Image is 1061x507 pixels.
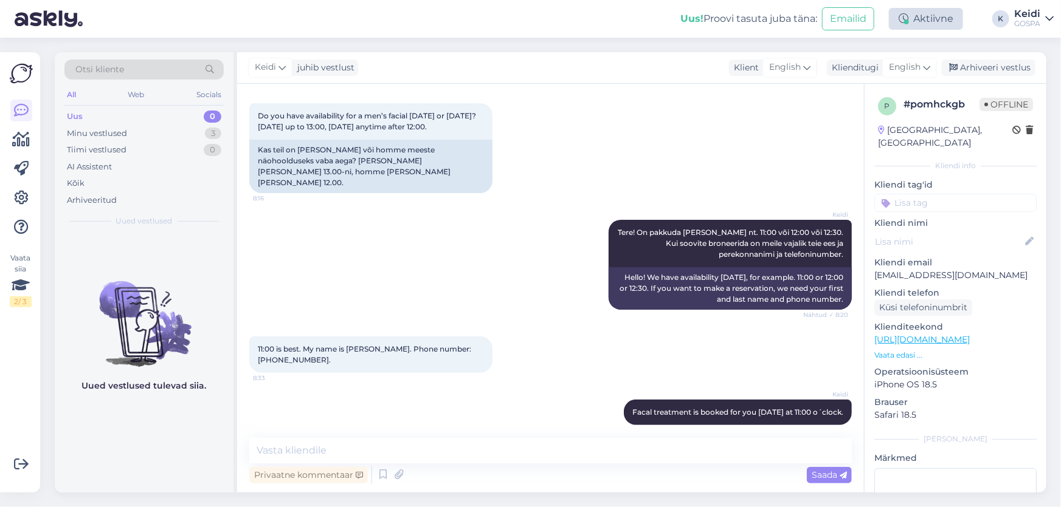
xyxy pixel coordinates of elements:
p: iPhone OS 18.5 [874,378,1037,391]
p: Kliendi email [874,256,1037,269]
p: Kliendi tag'id [874,179,1037,191]
div: 0 [204,144,221,156]
p: Safari 18.5 [874,409,1037,421]
span: Saada [812,469,847,480]
span: Keidi [255,61,276,74]
div: 2 / 3 [10,296,32,307]
b: Uus! [680,13,703,24]
div: Vaata siia [10,253,32,307]
input: Lisa tag [874,194,1037,212]
div: Klienditugi [827,61,879,74]
p: Märkmed [874,452,1037,464]
a: KeidiGOSPA [1014,9,1054,29]
div: # pomhckgb [904,97,980,112]
div: Arhiveeri vestlus [942,60,1035,76]
div: Minu vestlused [67,128,127,140]
div: 0 [204,111,221,123]
span: Tere! On pakkuda [PERSON_NAME] nt. 11:00 või 12:00 või 12:30. Kui soovite broneerida on meile vaj... [618,228,845,259]
span: English [889,61,921,74]
span: Keidi [803,390,848,399]
div: [GEOGRAPHIC_DATA], [GEOGRAPHIC_DATA] [878,124,1012,149]
span: 11:00 is best. My name is [PERSON_NAME]. Phone number: [PHONE_NUMBER]. [258,344,473,364]
div: Tiimi vestlused [67,144,126,156]
span: Nähtud ✓ 8:20 [803,310,848,319]
div: All [64,87,78,103]
span: p [885,101,890,111]
div: Kõik [67,177,85,189]
p: Klienditeekond [874,321,1037,333]
div: Keidi [1014,9,1040,19]
div: Klient [729,61,759,74]
img: Askly Logo [10,62,33,85]
div: Arhiveeritud [67,194,117,206]
span: English [769,61,801,74]
span: 8:33 [253,373,299,383]
p: Brauser [874,396,1037,409]
div: Privaatne kommentaar [249,467,368,483]
div: Küsi telefoninumbrit [874,299,972,316]
span: Offline [980,98,1033,111]
div: juhib vestlust [292,61,354,74]
span: Keidi [803,210,848,219]
span: 8:40 [803,426,848,435]
p: Operatsioonisüsteem [874,366,1037,378]
a: [URL][DOMAIN_NAME] [874,334,970,345]
div: GOSPA [1014,19,1040,29]
div: Web [126,87,147,103]
div: Socials [194,87,224,103]
div: K [992,10,1009,27]
span: Facal treatment is booked for you [DATE] at 11:00 o´clock. [632,407,843,417]
p: Kliendi telefon [874,287,1037,299]
div: Kliendi info [874,160,1037,171]
input: Lisa nimi [875,235,1023,248]
span: 8:16 [253,194,299,203]
div: Uus [67,111,83,123]
span: Otsi kliente [75,63,124,76]
div: Aktiivne [889,8,963,30]
div: Hello! We have availability [DATE], for example. 11:00 or 12:00 or 12:30. If you want to make a r... [609,267,852,310]
div: 3 [205,128,221,140]
p: Kliendi nimi [874,217,1037,230]
p: [EMAIL_ADDRESS][DOMAIN_NAME] [874,269,1037,282]
div: [PERSON_NAME] [874,434,1037,444]
div: Proovi tasuta juba täna: [680,12,817,26]
p: Vaata edasi ... [874,350,1037,361]
p: Uued vestlused tulevad siia. [82,379,207,392]
button: Emailid [822,7,874,30]
div: AI Assistent [67,161,112,173]
div: Kas teil on [PERSON_NAME] või homme meeste näohoolduseks vaba aega? [PERSON_NAME] [PERSON_NAME] 1... [249,140,492,193]
img: No chats [55,259,233,369]
span: Uued vestlused [116,216,173,226]
span: Do you have availability for a men’s facial [DATE] or [DATE]? [DATE] up to 13:00, [DATE] anytime ... [258,111,478,131]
